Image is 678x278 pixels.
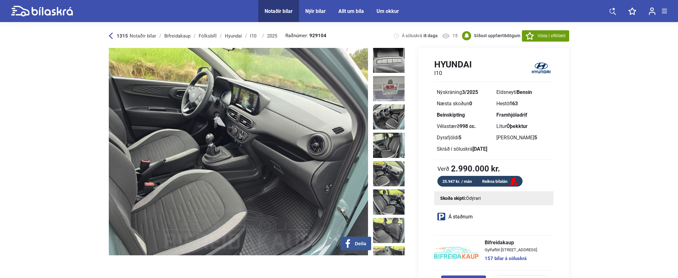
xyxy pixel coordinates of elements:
[534,135,537,141] b: 5
[485,248,537,252] span: Gylfaflöt [STREET_ADDRESS]
[485,256,537,261] a: 157 bílar á söluskrá
[485,240,537,245] span: Bifreidakaup
[437,147,491,152] div: Skráð í söluskrá
[453,33,458,39] span: 15
[377,8,399,14] a: Um okkur
[496,135,551,140] div: [PERSON_NAME]
[504,33,506,38] span: 8
[267,33,277,38] div: 2025
[265,8,293,14] a: Notaðir bílar
[373,161,405,186] img: 1748017574_8458222637137417462_20317547069167189.jpg
[437,178,477,185] div: 25.947 kr. / mán
[506,123,528,129] b: Óþekktur
[512,101,518,107] b: 63
[437,101,491,106] div: Næsta skoðun
[373,189,405,215] img: 1748017578_4853378344394523459_20317551190493734.jpg
[462,89,478,95] b: 3/2025
[285,33,326,38] span: Raðnúmer:
[451,165,500,173] b: 2.990.000 kr.
[437,165,449,172] span: Verð
[496,112,527,118] b: Framhjóladrif
[472,146,487,152] b: [DATE]
[529,59,553,77] img: logo Hyundai I10
[466,196,481,201] span: Ódýrari
[373,76,405,101] img: 1748017572_6180374313410500837_20317544841106667.jpg
[477,178,523,186] a: Reikna bílalán
[437,112,465,118] b: Beinskipting
[474,33,520,38] b: Síðast uppfært dögum
[437,90,491,95] div: Nýskráning
[373,104,405,130] img: 1748017573_7540957445614835083_20317545688960892.jpg
[434,70,472,77] h2: I10
[338,8,364,14] a: Allt um bíla
[649,7,656,15] img: user-login.svg
[538,32,565,39] span: Vista í eftirlæti
[437,124,491,129] div: Vélastærð
[373,133,405,158] img: 1748017573_5209678229673131976_20317546384861890.jpg
[402,33,438,39] span: Á söluskrá í
[459,123,476,129] b: 998 cc.
[309,33,326,38] b: 929104
[341,237,371,250] button: Deila
[459,135,461,141] b: 5
[517,89,532,95] b: Bensín
[250,33,259,38] div: I10
[496,90,551,95] div: Eldsneyti
[496,124,551,129] div: Litur
[164,33,190,38] div: Bifreidakaup
[199,33,217,38] div: Fólksbíll
[448,214,473,219] span: Á staðnum
[424,33,438,38] b: 8 daga
[522,30,569,42] button: Vista í eftirlæti
[373,246,405,271] img: 1748017582_4603852762411995211_20317554615354702.jpg
[225,33,242,38] div: Hyundai
[496,101,551,106] div: Hestöfl
[305,8,326,14] a: Nýir bílar
[117,33,128,39] b: 1315
[440,196,466,201] strong: Skoða skipti:
[373,48,405,73] img: 1748017571_6392056491221405310_20317544109049157.jpg
[434,59,472,70] h1: Hyundai
[437,135,491,140] div: Dyrafjöldi
[469,101,472,107] b: 0
[355,241,366,246] span: Deila
[373,218,405,243] img: 1748017581_2445918205161209050_20317553927889684.jpg
[130,33,156,39] span: Notaðir bílar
